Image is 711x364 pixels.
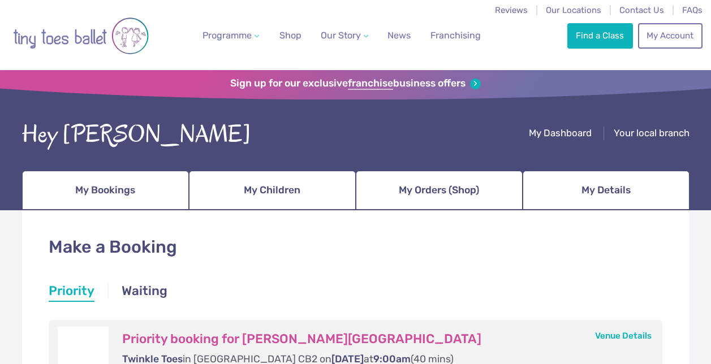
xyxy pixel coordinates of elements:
[275,24,306,47] a: Shop
[614,127,690,141] a: Your local branch
[356,171,523,210] a: My Orders (Shop)
[638,23,703,48] a: My Account
[122,282,167,302] a: Waiting
[189,171,356,210] a: My Children
[22,171,189,210] a: My Bookings
[49,235,663,259] h1: Make a Booking
[682,5,703,15] a: FAQs
[426,24,485,47] a: Franchising
[122,331,640,347] h3: Priority booking for [PERSON_NAME][GEOGRAPHIC_DATA]
[567,23,633,48] a: Find a Class
[619,5,664,15] a: Contact Us
[595,331,652,341] a: Venue Details
[348,77,393,90] strong: franchise
[244,180,300,200] span: My Children
[581,180,631,200] span: My Details
[279,30,301,41] span: Shop
[230,77,481,90] a: Sign up for our exclusivefranchisebusiness offers
[523,171,690,210] a: My Details
[316,24,373,47] a: Our Story
[399,180,479,200] span: My Orders (Shop)
[321,30,361,41] span: Our Story
[529,127,592,141] a: My Dashboard
[198,24,264,47] a: Programme
[430,30,481,41] span: Franchising
[13,7,149,64] img: tiny toes ballet
[387,30,411,41] span: News
[75,180,135,200] span: My Bookings
[383,24,415,47] a: News
[22,117,251,152] div: Hey [PERSON_NAME]
[614,127,690,138] span: Your local branch
[529,127,592,138] span: My Dashboard
[202,30,252,41] span: Programme
[495,5,528,15] a: Reviews
[546,5,601,15] a: Our Locations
